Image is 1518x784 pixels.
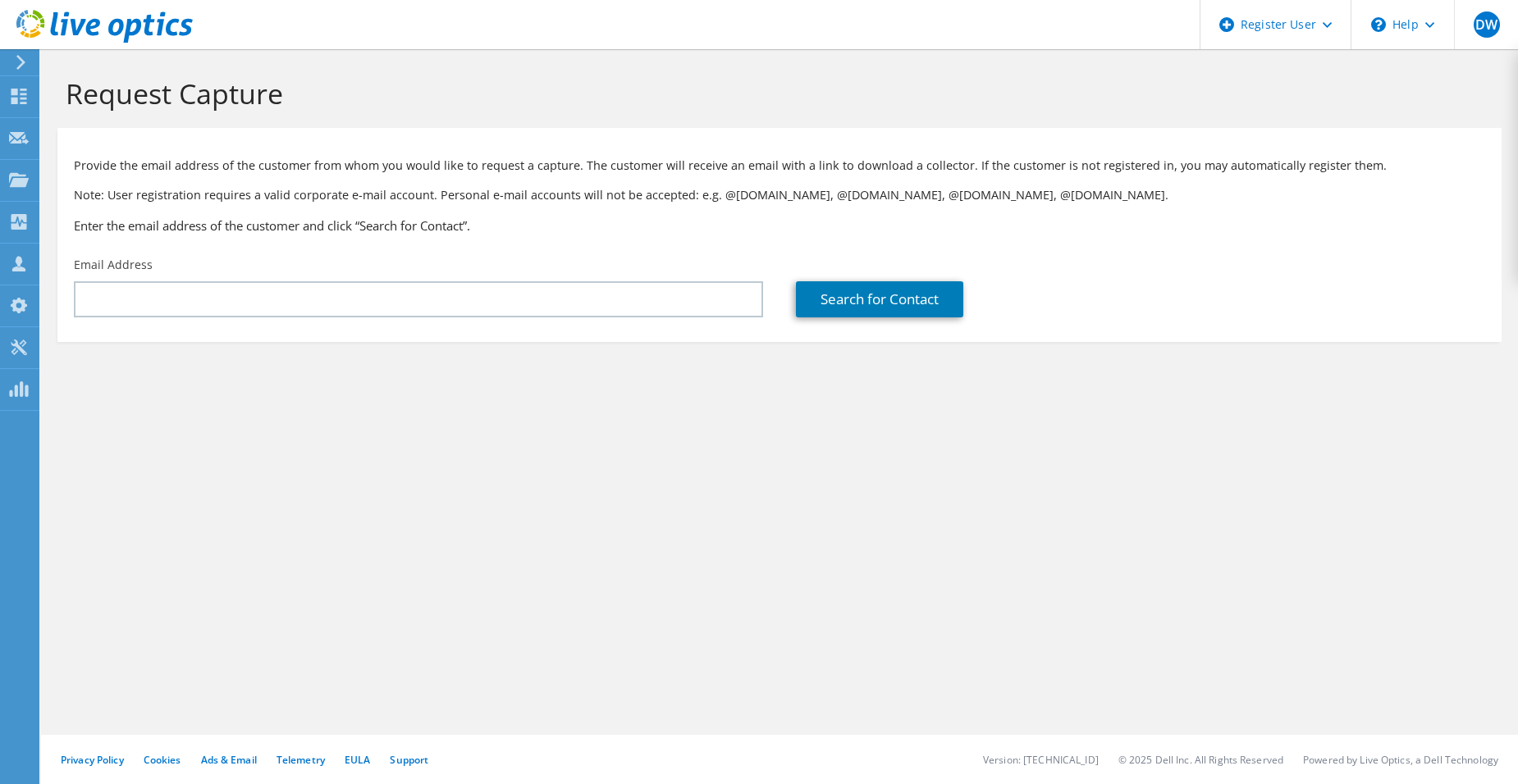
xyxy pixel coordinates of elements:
[796,281,963,317] a: Search for Contact
[74,257,153,273] label: Email Address
[390,753,428,767] a: Support
[61,753,124,767] a: Privacy Policy
[144,753,181,767] a: Cookies
[74,217,1485,235] h3: Enter the email address of the customer and click “Search for Contact”.
[66,76,1485,111] h1: Request Capture
[345,753,370,767] a: EULA
[1474,11,1500,38] span: DW
[277,753,325,767] a: Telemetry
[1118,753,1283,767] li: © 2025 Dell Inc. All Rights Reserved
[1303,753,1498,767] li: Powered by Live Optics, a Dell Technology
[74,186,1485,204] p: Note: User registration requires a valid corporate e-mail account. Personal e-mail accounts will ...
[983,753,1099,767] li: Version: [TECHNICAL_ID]
[1371,17,1386,32] svg: \n
[201,753,257,767] a: Ads & Email
[74,157,1485,175] p: Provide the email address of the customer from whom you would like to request a capture. The cust...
